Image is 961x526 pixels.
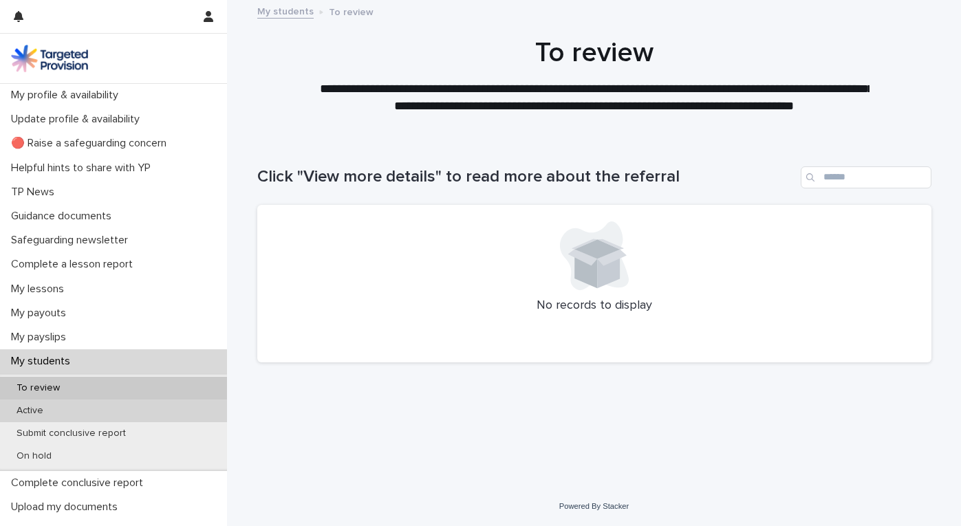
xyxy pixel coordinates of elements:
p: Complete conclusive report [6,476,154,490]
p: Complete a lesson report [6,258,144,271]
p: To review [6,382,71,394]
p: Helpful hints to share with YP [6,162,162,175]
p: Guidance documents [6,210,122,223]
h1: To review [257,36,931,69]
h1: Click "View more details" to read more about the referral [257,167,795,187]
p: My payouts [6,307,77,320]
p: My profile & availability [6,89,129,102]
a: Powered By Stacker [559,502,629,510]
input: Search [801,166,931,188]
p: Submit conclusive report [6,428,137,439]
p: Upload my documents [6,501,129,514]
p: Safeguarding newsletter [6,234,139,247]
p: No records to display [274,298,915,314]
p: My lessons [6,283,75,296]
img: M5nRWzHhSzIhMunXDL62 [11,45,88,72]
p: TP News [6,186,65,199]
a: My students [257,3,314,19]
p: Update profile & availability [6,113,151,126]
p: 🔴 Raise a safeguarding concern [6,137,177,150]
p: Active [6,405,54,417]
p: To review [329,3,374,19]
p: On hold [6,450,63,462]
p: My students [6,355,81,368]
p: My payslips [6,331,77,344]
